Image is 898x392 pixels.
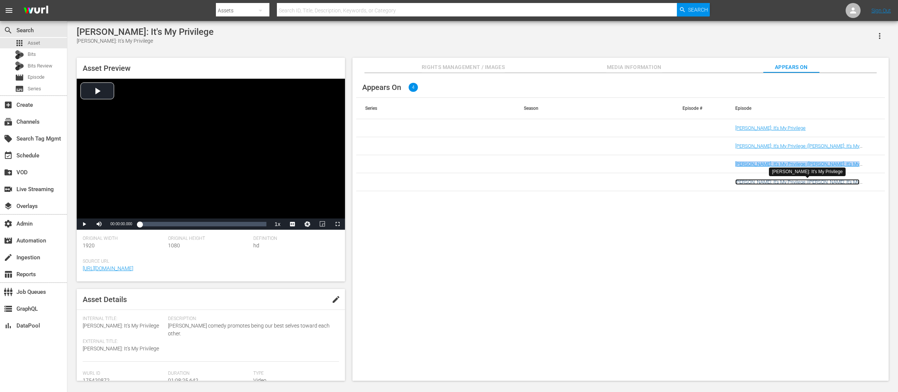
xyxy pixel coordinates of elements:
span: 00:00:00.000 [110,222,132,226]
span: Media Information [606,63,662,72]
span: [PERSON_NAME]: It's My Privilege [83,346,159,352]
a: [PERSON_NAME]: It's My Privilege [735,125,806,131]
span: Episode [15,73,24,82]
button: Play [77,218,92,230]
span: Channels [4,117,13,126]
span: [PERSON_NAME]: It's My Privilege [83,323,159,329]
span: Search [4,26,13,35]
img: ans4CAIJ8jUAAAAAAAAAAAAAAAAAAAAAAAAgQb4GAAAAAAAAAAAAAAAAAAAAAAAAJMjXAAAAAAAAAAAAAAAAAAAAAAAAgAT5G... [18,2,54,19]
span: Live Streaming [4,185,13,194]
span: Video [253,377,266,383]
th: Episode # [673,98,726,119]
span: Asset [28,39,40,47]
button: Playback Rate [270,218,285,230]
span: hd [253,242,259,248]
a: [PERSON_NAME]: It's My Privilege ([PERSON_NAME]: It's My Privilege (ROKU)) [735,143,859,154]
span: Episode [28,73,45,81]
span: Source Url [83,259,335,265]
div: Bits [15,50,24,59]
span: Duration [168,371,250,377]
span: Automation [4,236,13,245]
span: Admin [4,219,13,228]
div: Bits Review [15,61,24,70]
button: edit [327,290,345,308]
span: menu [4,6,13,15]
span: External Title: [83,339,164,345]
span: Asset Details [83,295,127,304]
span: Appears On [362,83,401,92]
span: 175420872 [83,377,110,383]
a: [PERSON_NAME]: It's My Privilege ([PERSON_NAME]: It's My Privilege (VIZIO)) [735,179,859,190]
div: Progress Bar [140,222,266,226]
th: Series [356,98,515,119]
span: DataPool [4,321,13,330]
th: Season [515,98,673,119]
span: Definition [253,236,335,242]
button: Picture-in-Picture [315,218,330,230]
th: Episode [726,98,885,119]
button: Captions [285,218,300,230]
span: Description: [168,316,335,322]
a: [PERSON_NAME]: It's My Privilege ([PERSON_NAME]: It's My Privilege (APRIL FOOLS PROMO)) [735,161,859,172]
span: 01:08:25.642 [168,377,198,383]
span: VOD [4,168,13,177]
span: Schedule [4,151,13,160]
span: Original Width [83,236,164,242]
span: Asset Preview [83,64,131,73]
span: Create [4,100,13,109]
span: 4 [409,83,418,92]
span: GraphQL [4,304,13,313]
span: Search Tag Mgmt [4,134,13,143]
div: [PERSON_NAME]: It's My Privilege [77,27,214,37]
span: Rights Management / Images [422,63,505,72]
span: Series [15,84,24,93]
span: Search [688,3,708,16]
span: 1080 [168,242,180,248]
span: Reports [4,270,13,279]
span: Type [253,371,335,377]
span: Original Height [168,236,250,242]
button: Mute [92,218,107,230]
div: Video Player [77,79,345,230]
span: Bits [28,51,36,58]
span: Series [28,85,41,93]
button: Jump To Time [300,218,315,230]
span: [PERSON_NAME] comedy promotes being our best selves toward each other. [168,322,335,338]
span: Wurl Id [83,371,164,377]
div: [PERSON_NAME]: It's My Privilege [772,169,843,175]
button: Fullscreen [330,218,345,230]
span: Internal Title: [83,316,164,322]
div: [PERSON_NAME]: It's My Privilege [77,37,214,45]
button: Search [677,3,710,16]
span: Appears On [763,63,819,72]
span: Ingestion [4,253,13,262]
span: Asset [15,39,24,48]
span: Bits Review [28,62,52,70]
a: [URL][DOMAIN_NAME] [83,265,133,271]
a: Sign Out [871,7,891,13]
span: 1920 [83,242,95,248]
span: edit [332,295,340,304]
span: Overlays [4,202,13,211]
span: Job Queues [4,287,13,296]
